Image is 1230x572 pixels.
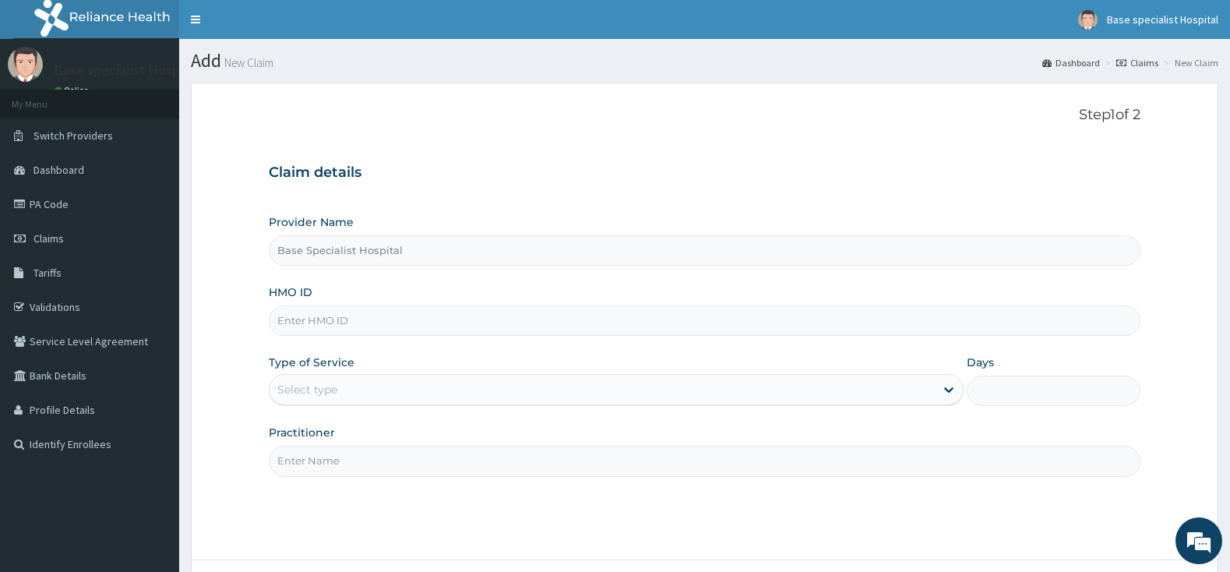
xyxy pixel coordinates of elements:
[1160,56,1218,69] li: New Claim
[269,214,354,230] label: Provider Name
[33,129,113,143] span: Switch Providers
[191,51,1218,71] h1: Add
[277,382,337,397] div: Select type
[33,163,84,177] span: Dashboard
[55,63,200,77] p: Base specialist Hospital
[33,266,62,280] span: Tariffs
[269,305,1140,336] input: Enter HMO ID
[269,284,312,300] label: HMO ID
[55,85,92,96] a: Online
[1042,56,1100,69] a: Dashboard
[269,425,335,440] label: Practitioner
[967,355,994,370] label: Days
[1116,56,1158,69] a: Claims
[221,57,273,69] small: New Claim
[33,231,64,245] span: Claims
[269,355,354,370] label: Type of Service
[269,164,1140,182] h3: Claim details
[1078,10,1098,30] img: User Image
[1107,12,1218,26] span: Base specialist Hospital
[8,47,43,82] img: User Image
[269,107,1140,124] p: Step 1 of 2
[269,446,1140,476] input: Enter Name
